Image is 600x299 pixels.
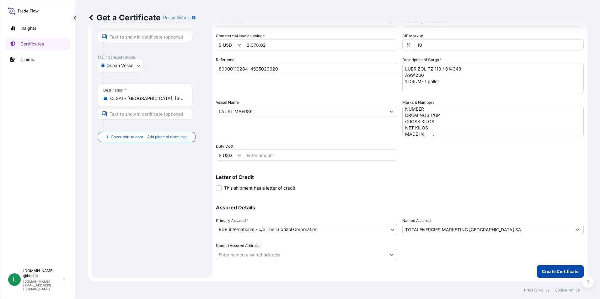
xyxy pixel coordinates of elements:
[216,149,238,161] input: Duty Cost
[98,108,192,119] input: Text to appear on certificate
[88,13,161,23] p: Get a Certificate
[216,224,397,235] button: BDP International - c/o The Lubrizol Corporation
[20,56,34,63] p: Claims
[386,249,397,260] button: Show suggestions
[98,31,192,42] input: Text to appear on certificate
[402,33,423,39] label: CIF Markup
[403,224,572,235] input: Assured Name
[572,224,583,235] button: Show suggestions
[111,134,188,140] span: Cover port to door - Add place of discharge
[386,106,397,117] button: Show suggestions
[238,42,244,48] button: Show suggestions
[216,57,234,63] label: Reference
[110,95,184,102] input: Destination
[238,152,244,158] button: Show suggestions
[244,149,397,161] input: Enter amount
[216,218,248,224] span: Primary Assured
[224,185,295,191] span: This shipment has a letter of credit
[5,38,70,50] a: Certificates
[216,243,260,249] label: Named Assured Address
[20,25,36,31] p: Insights
[216,99,239,106] label: Vessel Name
[555,288,580,293] a: Cookie Notice
[216,106,386,117] input: Type to search vessel name or IMO
[524,288,550,293] a: Privacy Policy
[216,63,397,74] input: Enter booking reference
[216,175,584,180] p: Letter of Credit
[23,280,62,291] p: [DOMAIN_NAME][EMAIL_ADDRESS][DOMAIN_NAME]
[103,88,126,93] div: Destination
[5,22,70,34] a: Insights
[23,268,62,278] p: [DOMAIN_NAME] @bdpint
[98,132,196,142] button: Cover port to door - Add place of discharge
[216,249,386,260] input: Named Assured Address
[216,33,265,39] label: Commercial Invoice Value
[402,39,415,50] div: %
[542,268,579,275] p: Create Certificate
[20,41,44,47] p: Certificates
[244,39,397,50] input: Enter amount
[98,55,206,60] p: Main transport mode
[216,205,584,210] p: Assured Details
[402,99,434,106] label: Marks & Numbers
[402,57,442,63] label: Description of Cargo
[106,62,134,69] span: Ocean Vessel
[13,276,16,283] span: L
[219,226,317,233] span: BDP International - c/o The Lubrizol Corporation
[402,218,431,224] label: Named Assured
[5,53,70,66] a: Claims
[415,39,584,50] input: Enter percentage between 0 and 24%
[216,39,238,50] input: Commercial Invoice Value
[98,60,143,71] button: Select transport
[537,265,584,278] button: Create Certificate
[163,14,190,21] p: Policy Details
[216,143,233,149] label: Duty Cost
